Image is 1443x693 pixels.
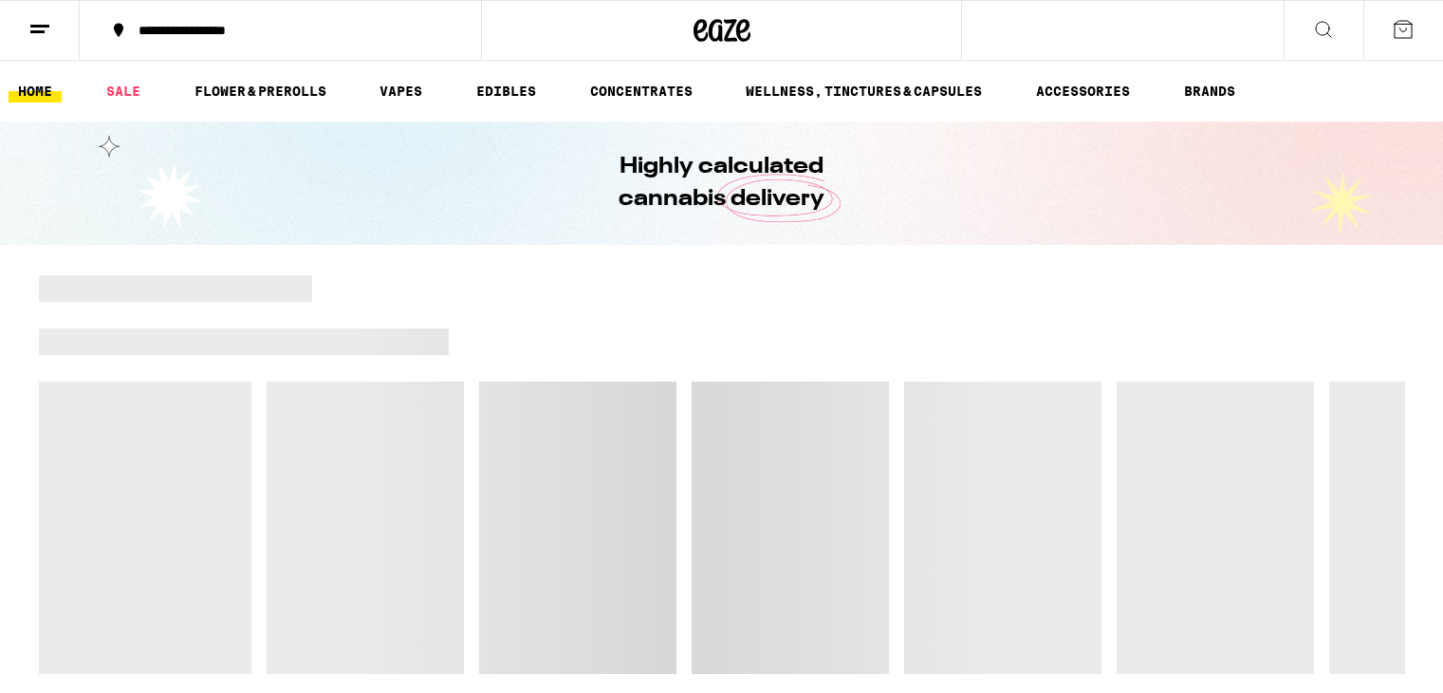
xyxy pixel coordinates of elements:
h1: Highly calculated cannabis delivery [565,151,879,215]
a: VAPES [370,80,432,103]
a: HOME [9,80,62,103]
a: SALE [97,80,150,103]
a: CONCENTRATES [581,80,702,103]
button: BRANDS [1175,80,1245,103]
a: ACCESSORIES [1027,80,1139,103]
a: FLOWER & PREROLLS [185,80,336,103]
a: EDIBLES [467,80,546,103]
a: WELLNESS, TINCTURES & CAPSULES [736,80,991,103]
